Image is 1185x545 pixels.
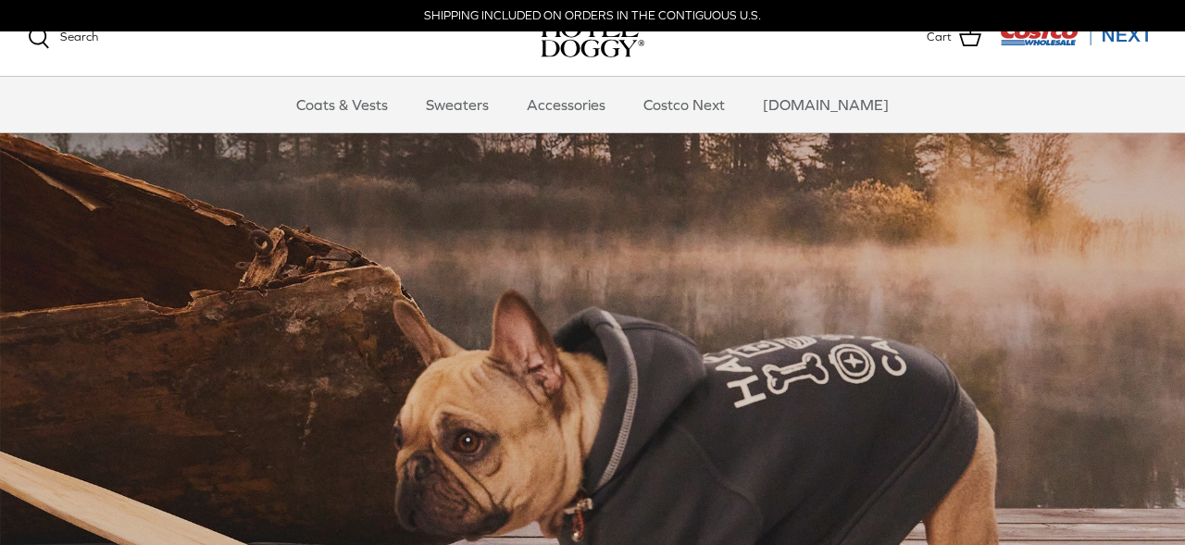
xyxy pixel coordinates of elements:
[927,26,981,50] a: Cart
[541,19,644,57] a: hoteldoggy.com hoteldoggycom
[541,19,644,57] img: hoteldoggycom
[1000,23,1157,46] img: Costco Next
[927,28,952,47] span: Cart
[280,77,405,132] a: Coats & Vests
[409,77,505,132] a: Sweaters
[627,77,742,132] a: Costco Next
[60,30,98,43] span: Search
[746,77,905,132] a: [DOMAIN_NAME]
[28,27,98,49] a: Search
[510,77,622,132] a: Accessories
[1000,35,1157,49] a: Visit Costco Next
